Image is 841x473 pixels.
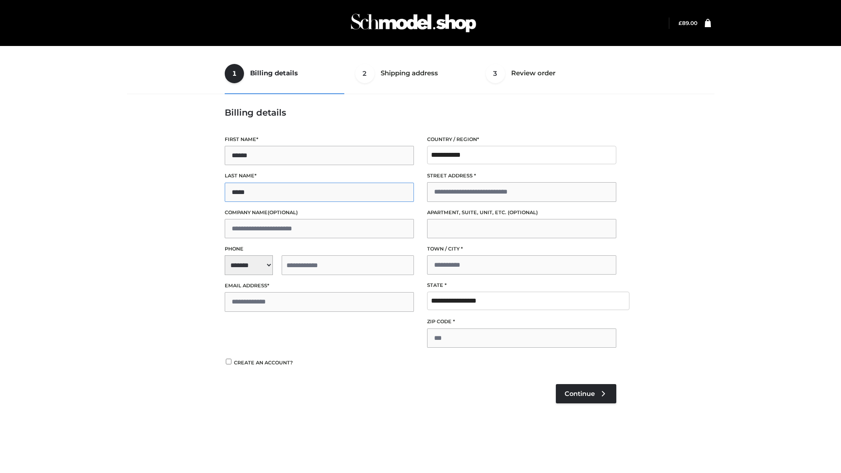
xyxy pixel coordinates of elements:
label: Phone [225,245,414,253]
label: Email address [225,282,414,290]
span: Continue [565,390,595,398]
span: £ [678,20,682,26]
label: Town / City [427,245,616,253]
span: (optional) [268,209,298,215]
label: Last name [225,172,414,180]
span: (optional) [508,209,538,215]
label: ZIP Code [427,318,616,326]
label: Street address [427,172,616,180]
label: First name [225,135,414,144]
label: Company name [225,208,414,217]
span: Create an account? [234,360,293,366]
a: Continue [556,384,616,403]
img: Schmodel Admin 964 [348,6,479,40]
bdi: 89.00 [678,20,697,26]
label: State [427,281,616,289]
h3: Billing details [225,107,616,118]
label: Apartment, suite, unit, etc. [427,208,616,217]
a: £89.00 [678,20,697,26]
input: Create an account? [225,359,233,364]
label: Country / Region [427,135,616,144]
